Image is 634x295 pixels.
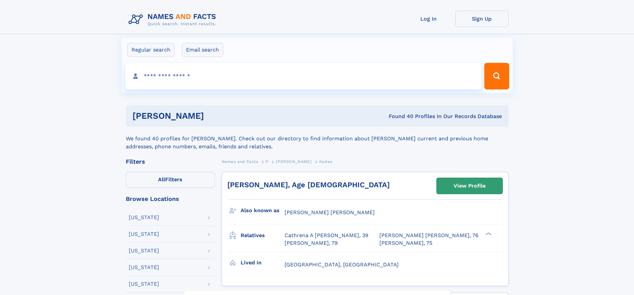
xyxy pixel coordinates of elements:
[241,205,285,216] h3: Also known as
[126,11,222,29] img: Logo Names and Facts
[379,232,479,239] a: [PERSON_NAME] [PERSON_NAME], 76
[129,215,159,220] div: [US_STATE]
[276,159,312,164] span: [PERSON_NAME]
[266,159,269,164] span: P
[241,230,285,241] h3: Relatives
[455,11,509,27] a: Sign Up
[296,113,502,120] div: Found 40 Profiles In Our Records Database
[227,181,390,189] a: [PERSON_NAME], Age [DEMOGRAPHIC_DATA]
[126,159,215,165] div: Filters
[319,159,332,164] span: Kaden
[285,209,375,216] span: [PERSON_NAME] [PERSON_NAME]
[437,178,503,194] a: View Profile
[129,231,159,237] div: [US_STATE]
[285,232,368,239] a: Cathrena A [PERSON_NAME], 39
[182,43,223,57] label: Email search
[222,157,258,166] a: Names and Facts
[285,239,338,247] a: [PERSON_NAME], 79
[454,178,486,194] div: View Profile
[127,43,175,57] label: Regular search
[266,157,269,166] a: P
[125,63,482,89] input: search input
[379,239,432,247] a: [PERSON_NAME], 75
[126,127,509,151] div: We found 40 profiles for [PERSON_NAME]. Check out our directory to find information about [PERSON...
[126,172,215,188] label: Filters
[484,63,509,89] button: Search Button
[241,257,285,268] h3: Lived in
[158,176,165,183] span: All
[129,265,159,270] div: [US_STATE]
[484,232,492,236] div: ❯
[126,196,215,202] div: Browse Locations
[129,281,159,287] div: [US_STATE]
[132,112,297,120] h1: [PERSON_NAME]
[276,157,312,166] a: [PERSON_NAME]
[285,261,399,268] span: [GEOGRAPHIC_DATA], [GEOGRAPHIC_DATA]
[129,248,159,253] div: [US_STATE]
[402,11,455,27] a: Log In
